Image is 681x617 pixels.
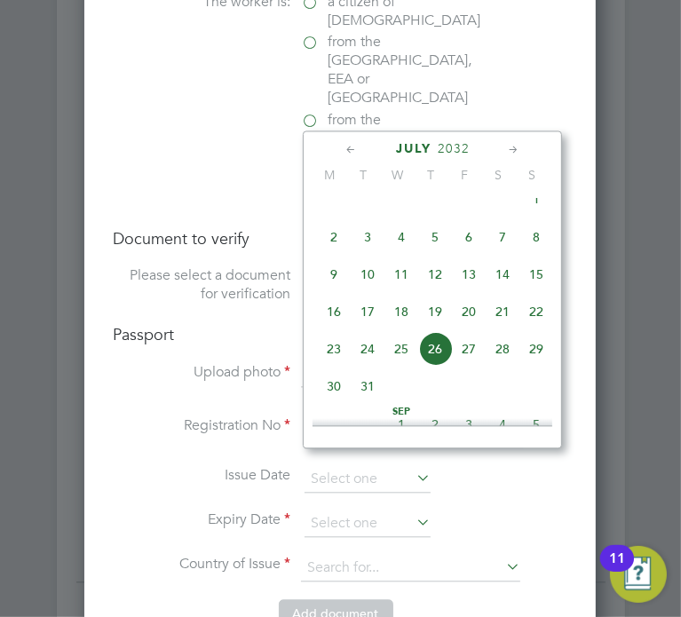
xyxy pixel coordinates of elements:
[301,285,567,304] div: Government ID Card
[384,407,418,415] span: Sep
[113,416,290,435] label: Registration No
[384,257,418,290] span: 11
[447,167,481,183] span: F
[346,167,380,183] span: T
[380,167,414,183] span: W
[610,546,667,603] button: Open Resource Center, 11 new notifications
[113,363,290,382] label: Upload photo
[519,257,553,290] span: 15
[351,331,384,365] span: 24
[301,266,567,285] div: Passport
[384,294,418,328] span: 18
[351,219,384,253] span: 3
[452,257,486,290] span: 13
[351,368,384,402] span: 31
[609,558,625,581] div: 11
[317,331,351,365] span: 23
[452,407,486,440] span: 3
[113,228,567,249] h4: Document to verify
[317,294,351,328] span: 16
[317,257,351,290] span: 9
[384,219,418,253] span: 4
[418,257,452,290] span: 12
[113,555,290,573] label: Country of Issue
[515,167,549,183] span: S
[384,331,418,365] span: 25
[396,141,432,156] span: July
[519,331,553,365] span: 29
[301,555,520,581] input: Search for...
[351,257,384,290] span: 10
[328,33,479,107] span: from the [GEOGRAPHIC_DATA], EEA or [GEOGRAPHIC_DATA]
[438,141,470,156] span: 2032
[113,466,290,485] label: Issue Date
[486,407,519,440] span: 4
[351,294,384,328] span: 17
[113,324,567,344] h4: Passport
[414,167,447,183] span: T
[452,331,486,365] span: 27
[486,331,519,365] span: 28
[113,266,290,304] label: Please select a document for verification
[418,331,452,365] span: 26
[328,111,479,185] span: from the [GEOGRAPHIC_DATA] or the [GEOGRAPHIC_DATA]
[519,294,553,328] span: 22
[452,294,486,328] span: 20
[486,257,519,290] span: 14
[313,167,346,183] span: M
[519,181,553,215] span: 1
[519,407,553,440] span: 5
[305,510,431,537] input: Select one
[418,294,452,328] span: 19
[305,466,431,493] input: Select one
[418,219,452,253] span: 5
[317,368,351,402] span: 30
[113,510,290,529] label: Expiry Date
[452,219,486,253] span: 6
[486,294,519,328] span: 21
[486,219,519,253] span: 7
[418,407,452,440] span: 2
[481,167,515,183] span: S
[384,407,418,440] span: 1
[519,219,553,253] span: 8
[317,219,351,253] span: 2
